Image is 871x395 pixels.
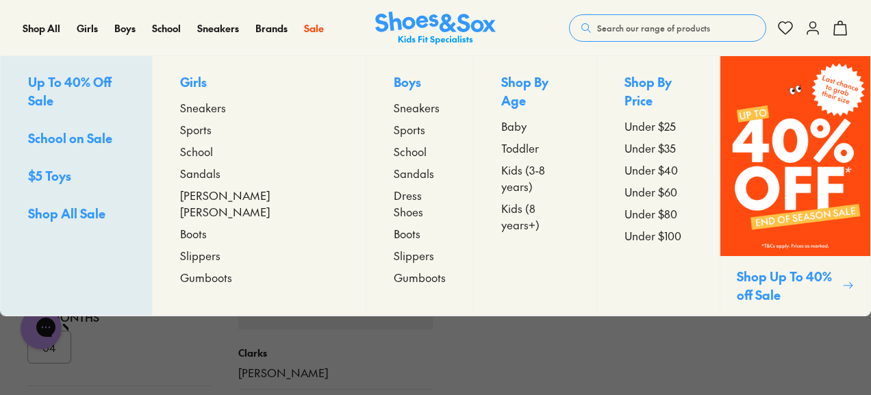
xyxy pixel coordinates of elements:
[77,21,98,36] a: Girls
[394,165,446,181] a: Sandals
[180,165,338,181] a: Sandals
[180,269,338,285] a: Gumboots
[152,21,181,35] span: School
[394,165,434,181] span: Sandals
[501,140,539,156] span: Toddler
[394,187,446,220] a: Dress Shoes
[394,143,446,160] a: School
[180,99,338,116] a: Sneakers
[255,21,288,35] span: Brands
[394,143,427,160] span: School
[238,366,433,381] a: [PERSON_NAME]
[624,162,692,178] a: Under $40
[180,73,338,94] p: Girls
[114,21,136,35] span: Boys
[624,118,692,134] a: Under $25
[27,309,211,325] div: 0-12 Months
[180,165,220,181] span: Sandals
[501,162,569,194] a: Kids (3-8 years)
[624,162,678,178] span: Under $40
[28,167,71,184] span: $5 Toys
[394,99,440,116] span: Sneakers
[720,56,870,256] img: SNS_WEBASSETS_GRID_1080x1440_3.png
[28,205,105,222] span: Shop All Sale
[624,73,692,112] p: Shop By Price
[23,21,60,36] a: Shop All
[180,225,207,242] span: Boots
[624,183,692,200] a: Under $60
[501,200,569,233] a: Kids (8 years+)
[394,225,446,242] a: Boots
[180,143,338,160] a: School
[501,118,527,134] span: Baby
[375,12,496,45] a: Shoes & Sox
[28,129,112,146] span: School on Sale
[180,225,338,242] a: Boots
[624,227,681,244] span: Under $100
[394,269,446,285] a: Gumboots
[197,21,239,36] a: Sneakers
[394,73,446,94] p: Boys
[501,73,569,112] p: Shop By Age
[180,143,213,160] span: School
[28,204,125,225] a: Shop All Sale
[304,21,324,36] a: Sale
[624,227,692,244] a: Under $100
[180,247,220,264] span: Slippers
[304,21,324,35] span: Sale
[624,205,677,222] span: Under $80
[255,21,288,36] a: Brands
[180,247,338,264] a: Slippers
[14,303,68,354] iframe: Gorgias live chat messenger
[114,21,136,36] a: Boys
[28,129,125,150] a: School on Sale
[501,140,569,156] a: Toddler
[180,121,212,138] span: Sports
[394,247,434,264] span: Slippers
[238,346,433,360] p: Clarks
[180,121,338,138] a: Sports
[180,187,338,220] a: [PERSON_NAME] [PERSON_NAME]
[624,183,677,200] span: Under $60
[624,140,692,156] a: Under $35
[394,121,446,138] a: Sports
[23,21,60,35] span: Shop All
[737,267,837,304] p: Shop Up To 40% off Sale
[180,99,226,116] span: Sneakers
[28,73,125,112] a: Up To 40% Off Sale
[394,225,420,242] span: Boots
[77,21,98,35] span: Girls
[597,22,710,34] span: Search our range of products
[28,166,125,188] a: $5 Toys
[569,14,766,42] button: Search our range of products
[720,56,870,316] a: Shop Up To 40% off Sale
[152,21,181,36] a: School
[624,118,676,134] span: Under $25
[28,73,112,109] span: Up To 40% Off Sale
[501,118,569,134] a: Baby
[180,269,232,285] span: Gumboots
[197,21,239,35] span: Sneakers
[375,12,496,45] img: SNS_Logo_Responsive.svg
[624,205,692,222] a: Under $80
[394,99,446,116] a: Sneakers
[624,140,676,156] span: Under $35
[394,247,446,264] a: Slippers
[394,121,425,138] span: Sports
